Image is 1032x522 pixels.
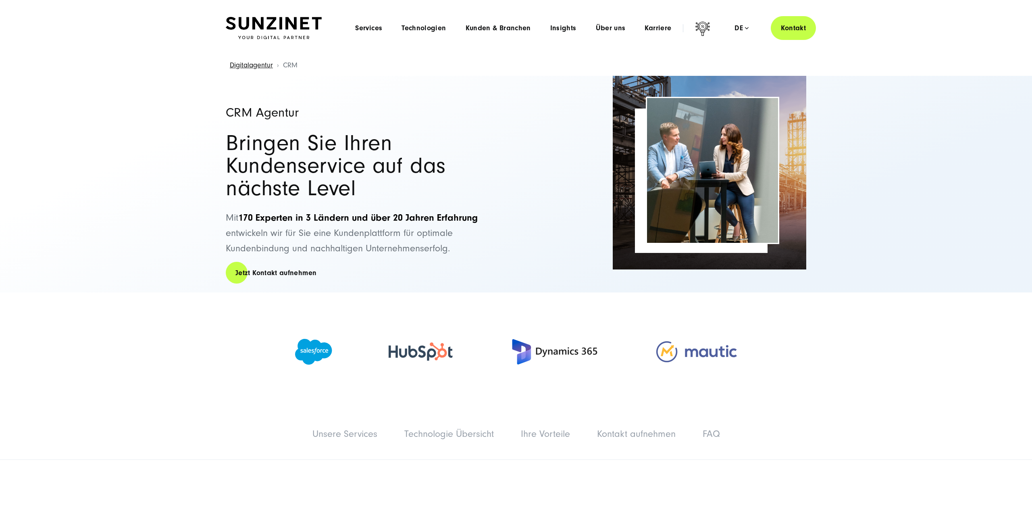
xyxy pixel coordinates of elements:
[771,16,816,40] a: Kontakt
[466,24,531,32] a: Kunden & Branchen
[230,61,273,69] a: Digitalagentur
[521,428,570,439] a: Ihre Vorteile
[613,76,806,269] img: Full-Service CRM Agentur SUNZINET
[355,24,382,32] a: Services
[703,428,720,439] a: FAQ
[226,132,508,200] h2: Bringen Sie Ihren Kundenservice auf das nächste Level
[596,24,626,32] a: Über uns
[226,76,508,292] div: Mit entwickeln wir für Sie eine Kundenplattform für optimale Kundenbindung und nachhaltigen Unter...
[402,24,446,32] a: Technologien
[404,428,494,439] a: Technologie Übersicht
[389,342,453,361] img: HubSpot Gold Partner Agentur - Full-Service CRM Agentur SUNZINET
[226,106,508,119] h1: CRM Agentur
[647,98,778,243] img: CRM Agentur Header | Kunde und Berater besprechen etwas an einem Laptop
[734,24,749,32] div: de
[295,339,332,365] img: Salesforce Partner Agentur - Full-Service CRM Agentur SUNZINET
[226,261,326,284] a: Jetzt Kontakt aufnehmen
[656,341,737,362] img: Mautic Agentur - Full-Service CRM Agentur SUNZINET
[312,428,377,439] a: Unsere Services
[597,428,676,439] a: Kontakt aufnehmen
[238,212,478,223] strong: 170 Experten in 3 Ländern und über 20 Jahren Erfahrung
[645,24,671,32] a: Karriere
[226,17,322,40] img: SUNZINET Full Service Digital Agentur
[550,24,576,32] a: Insights
[509,326,600,377] img: Microsoft Dynamics Agentur 365 - Full-Service CRM Agentur SUNZINET
[283,61,298,69] span: CRM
